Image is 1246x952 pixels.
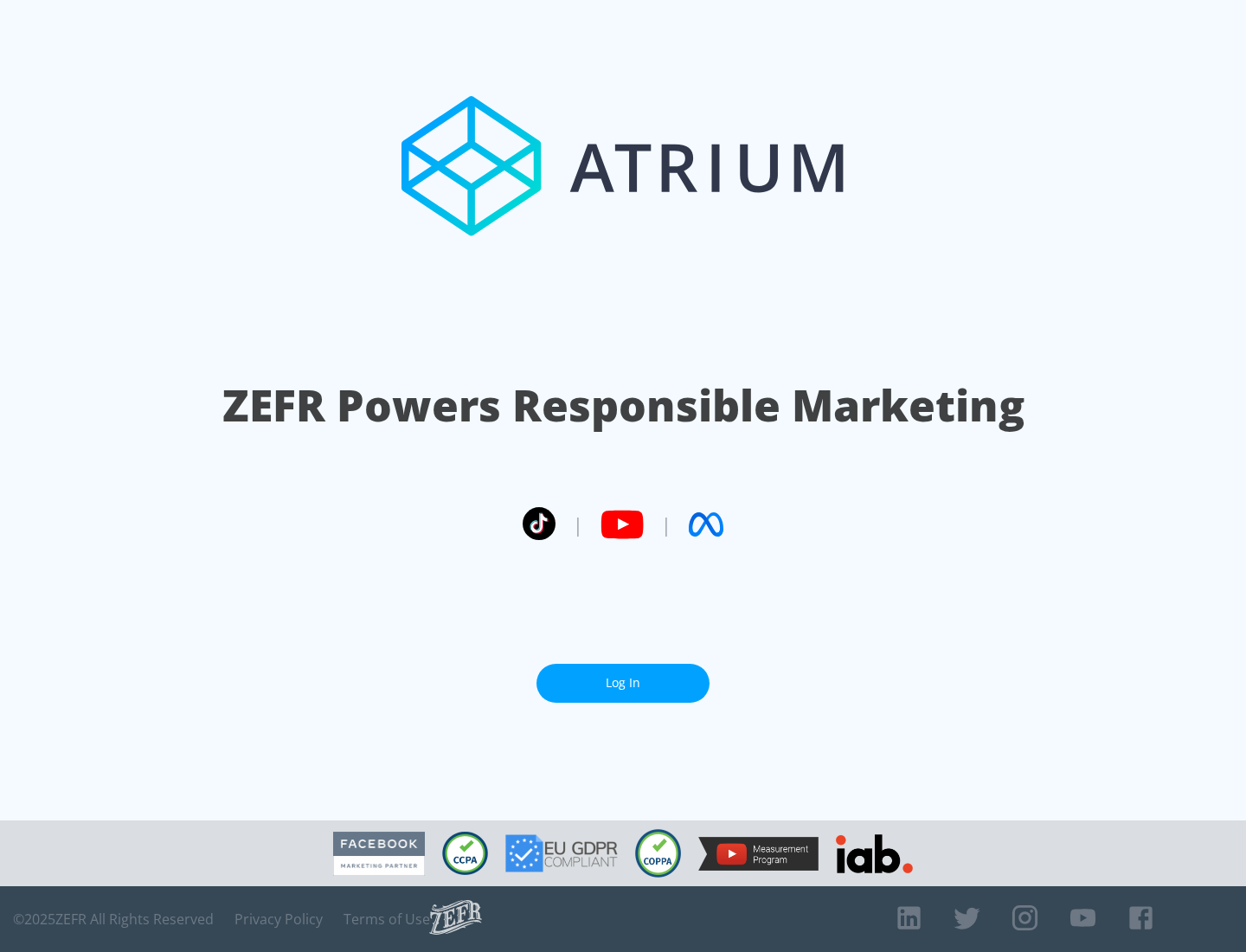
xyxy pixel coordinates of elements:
span: © 2025 ZEFR All Rights Reserved [13,910,214,928]
span: | [573,511,583,537]
img: GDPR Compliant [505,834,618,872]
span: | [661,511,671,537]
a: Privacy Policy [234,910,323,928]
img: YouTube Measurement Program [698,837,819,871]
img: COPPA Compliant [635,829,681,878]
img: IAB [836,834,913,873]
img: CCPA Compliant [442,832,488,875]
a: Terms of Use [344,910,430,928]
a: Log In [536,664,710,703]
img: Facebook Marketing Partner [333,832,425,876]
h1: ZEFR Powers Responsible Marketing [222,376,1024,435]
